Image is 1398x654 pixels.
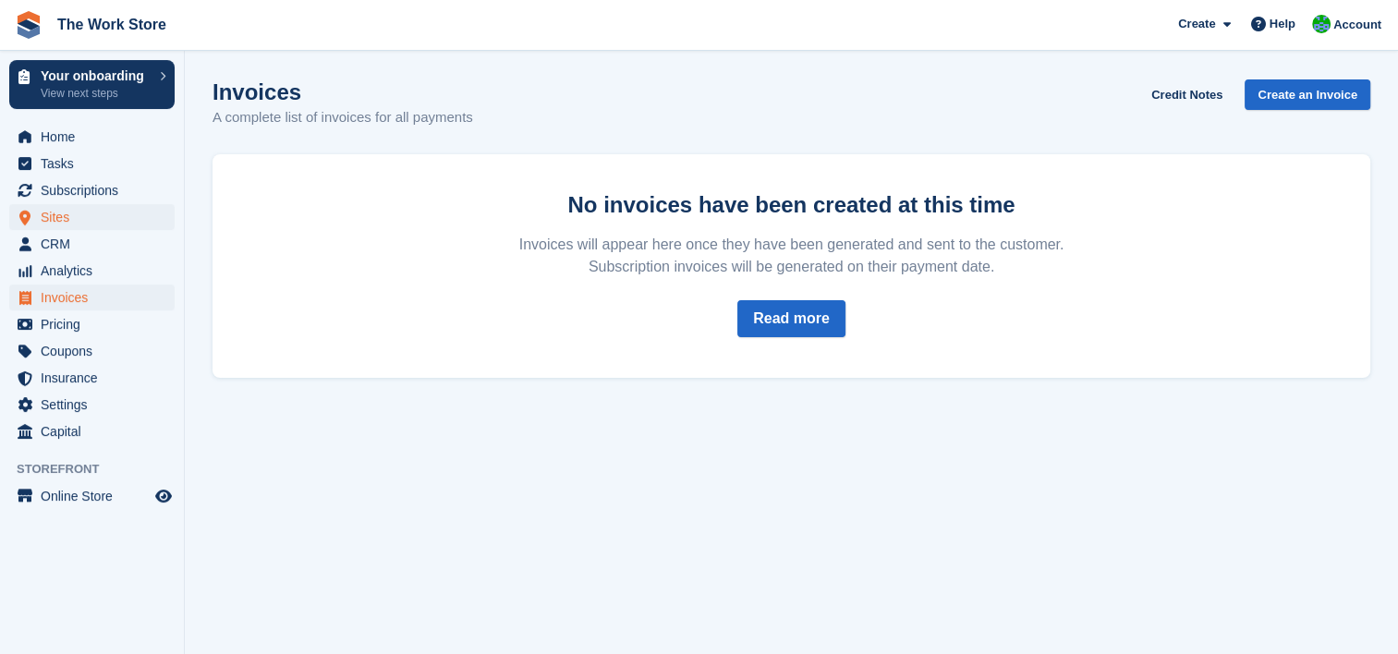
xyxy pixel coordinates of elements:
span: Tasks [41,151,152,176]
a: menu [9,258,175,284]
span: Insurance [41,365,152,391]
a: Credit Notes [1144,79,1230,110]
span: Analytics [41,258,152,284]
img: stora-icon-8386f47178a22dfd0bd8f6a31ec36ba5ce8667c1dd55bd0f319d3a0aa187defe.svg [15,11,43,39]
a: Preview store [152,485,175,507]
span: Storefront [17,460,184,478]
span: Capital [41,418,152,444]
a: menu [9,418,175,444]
a: menu [9,204,175,230]
a: menu [9,311,175,337]
a: menu [9,285,175,310]
span: Settings [41,392,152,418]
span: Invoices [41,285,152,310]
p: Invoices will appear here once they have been generated and sent to the customer. Subscription in... [500,234,1084,278]
a: menu [9,483,175,509]
span: Coupons [41,338,152,364]
a: Create an Invoice [1245,79,1370,110]
a: menu [9,151,175,176]
span: Help [1270,15,1295,33]
a: The Work Store [50,9,174,40]
span: Account [1333,16,1381,34]
span: Create [1178,15,1215,33]
a: menu [9,338,175,364]
p: Your onboarding [41,69,151,82]
a: Read more [737,300,845,337]
p: View next steps [41,85,151,102]
span: Home [41,124,152,150]
a: menu [9,124,175,150]
a: menu [9,231,175,257]
span: CRM [41,231,152,257]
img: Mark Bignell [1312,15,1331,33]
a: Your onboarding View next steps [9,60,175,109]
span: Subscriptions [41,177,152,203]
a: menu [9,365,175,391]
h1: Invoices [213,79,473,104]
a: menu [9,177,175,203]
span: Sites [41,204,152,230]
p: A complete list of invoices for all payments [213,107,473,128]
a: menu [9,392,175,418]
strong: No invoices have been created at this time [567,192,1015,217]
span: Pricing [41,311,152,337]
span: Online Store [41,483,152,509]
